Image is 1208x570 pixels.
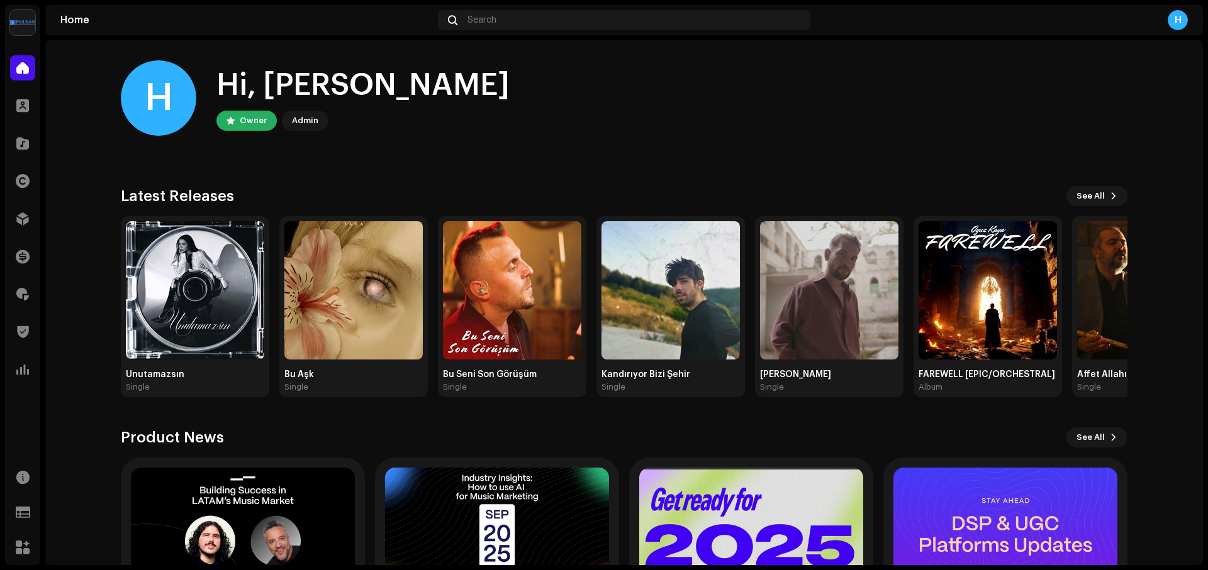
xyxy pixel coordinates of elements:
[121,186,234,206] h3: Latest Releases
[10,10,35,35] img: 1d4ab021-3d3a-477c-8d2a-5ac14ed14e8d
[126,221,264,359] img: d59b4419-acde-417b-bedb-dc3cab8be0a8
[601,221,740,359] img: 9cf37bc2-2144-4bbf-bb94-535d67f5dd20
[1077,425,1105,450] span: See All
[216,65,510,106] div: Hi, [PERSON_NAME]
[284,221,423,359] img: 100f2671-afdd-47c2-a7e8-123d3e77435b
[126,370,264,380] div: Unutamazsın
[467,15,496,25] span: Search
[284,382,308,392] div: Single
[443,382,467,392] div: Single
[601,382,625,392] div: Single
[284,370,423,380] div: Bu Aşk
[240,113,267,128] div: Owner
[1168,10,1188,30] div: H
[121,60,196,136] div: H
[601,370,740,380] div: Kandırıyor Bizi Şehir
[760,382,784,392] div: Single
[1066,186,1127,206] button: See All
[760,370,898,380] div: [PERSON_NAME]
[919,382,942,392] div: Album
[443,221,581,359] img: af7208d9-5ddc-4ca0-be63-12b33fc44519
[760,221,898,359] img: a46828ee-1314-4406-99c2-28bd366fa7e6
[126,382,150,392] div: Single
[292,113,318,128] div: Admin
[443,370,581,380] div: Bu Seni Son Görüşüm
[1077,184,1105,209] span: See All
[919,221,1057,359] img: 3df52c7d-c200-4761-a04a-6f5fe9b4d37e
[919,370,1057,380] div: FAREWELL [EPIC/ORCHESTRAL]
[60,15,433,25] div: Home
[1077,382,1101,392] div: Single
[121,427,224,447] h3: Product News
[1066,427,1127,447] button: See All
